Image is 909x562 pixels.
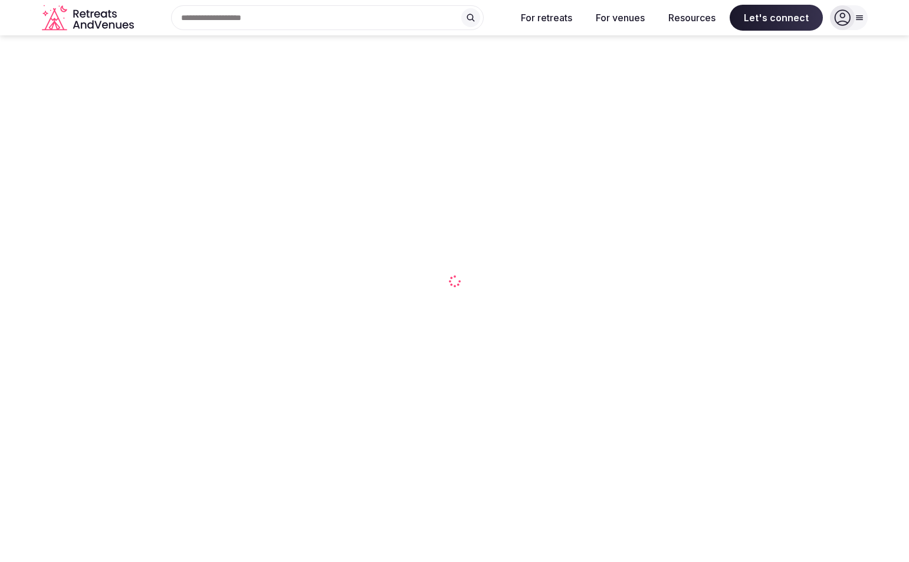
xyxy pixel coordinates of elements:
span: Let's connect [730,5,823,31]
button: For venues [586,5,654,31]
a: Visit the homepage [42,5,136,31]
svg: Retreats and Venues company logo [42,5,136,31]
button: For retreats [511,5,582,31]
button: Resources [659,5,725,31]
